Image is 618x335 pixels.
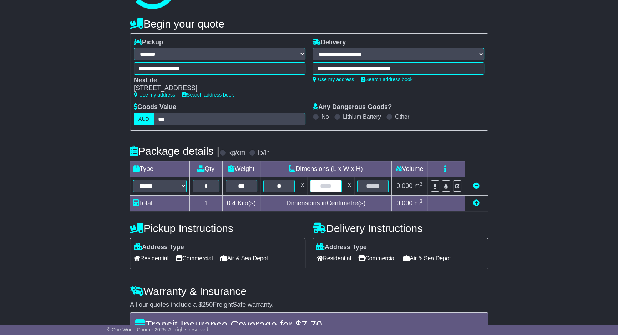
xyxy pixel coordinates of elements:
[301,319,322,330] span: 7.70
[361,77,412,82] a: Search address book
[190,161,223,177] td: Qty
[391,161,427,177] td: Volume
[358,253,395,264] span: Commercial
[130,195,190,211] td: Total
[135,319,483,330] h4: Transit Insurance Coverage for $
[134,243,184,251] label: Address Type
[130,301,488,309] div: All our quotes include a $ FreightSafe warranty.
[134,39,163,46] label: Pickup
[130,161,190,177] td: Type
[258,149,270,157] label: lb/in
[134,84,298,92] div: [STREET_ADDRESS]
[202,301,213,308] span: 250
[134,253,168,264] span: Residential
[134,103,176,111] label: Goods Value
[134,92,175,98] a: Use my address
[403,253,451,264] span: Air & Sea Depot
[227,199,236,207] span: 0.4
[473,182,480,189] a: Remove this item
[345,177,354,195] td: x
[222,195,260,211] td: Kilo(s)
[316,253,351,264] span: Residential
[176,253,213,264] span: Commercial
[130,285,488,297] h4: Warranty & Insurance
[313,103,392,111] label: Any Dangerous Goods?
[130,18,488,30] h4: Begin your quote
[130,145,219,157] h4: Package details |
[313,222,488,234] h4: Delivery Instructions
[414,182,422,189] span: m
[107,327,210,332] span: © One World Courier 2025. All rights reserved.
[220,253,268,264] span: Air & Sea Depot
[414,199,422,207] span: m
[396,182,412,189] span: 0.000
[396,199,412,207] span: 0.000
[134,77,298,84] div: NexLife
[298,177,307,195] td: x
[313,77,354,82] a: Use my address
[321,113,329,120] label: No
[260,195,391,211] td: Dimensions in Centimetre(s)
[190,195,223,211] td: 1
[222,161,260,177] td: Weight
[420,198,422,204] sup: 3
[395,113,409,120] label: Other
[313,39,346,46] label: Delivery
[343,113,381,120] label: Lithium Battery
[228,149,245,157] label: kg/cm
[130,222,305,234] h4: Pickup Instructions
[420,181,422,187] sup: 3
[260,161,391,177] td: Dimensions (L x W x H)
[134,113,154,125] label: AUD
[316,243,367,251] label: Address Type
[182,92,234,98] a: Search address book
[473,199,480,207] a: Add new item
